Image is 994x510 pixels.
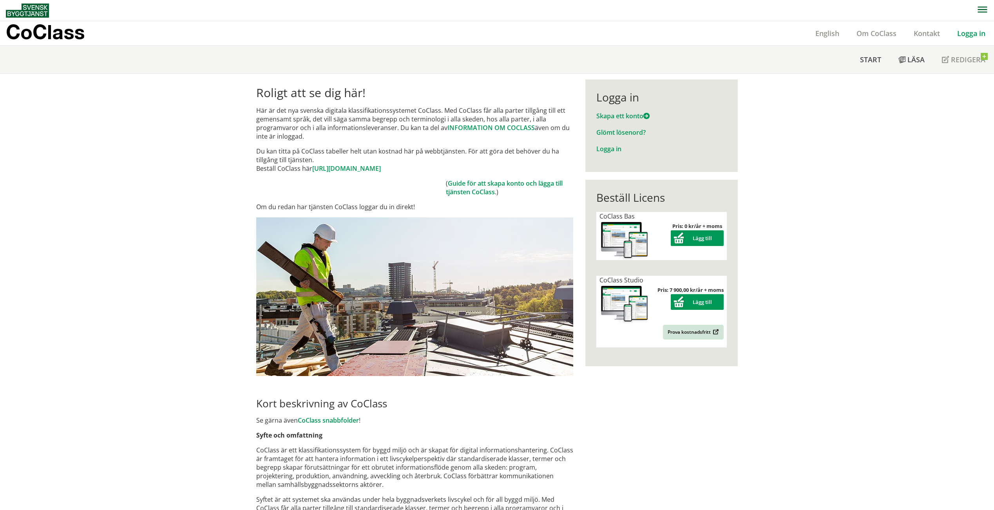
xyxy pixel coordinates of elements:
img: coclass-license.jpg [599,284,650,324]
span: CoClass Bas [599,212,635,221]
img: coclass-license.jpg [599,221,650,260]
a: Lägg till [671,235,724,242]
a: Logga in [596,145,621,153]
p: Du kan titta på CoClass tabeller helt utan kostnad här på webbtjänsten. För att göra det behöver ... [256,147,573,173]
p: CoClass [6,27,85,36]
a: Guide för att skapa konto och lägga till tjänsten CoClass [446,179,563,196]
h2: Kort beskrivning av CoClass [256,397,573,410]
a: Läsa [890,46,933,73]
a: Glömt lösenord? [596,128,646,137]
a: INFORMATION OM COCLASS [447,123,535,132]
button: Lägg till [671,294,724,310]
button: Lägg till [671,230,724,246]
h1: Roligt att se dig här! [256,86,573,100]
span: Start [860,55,881,64]
img: login.jpg [256,217,573,376]
a: [URL][DOMAIN_NAME] [312,164,381,173]
a: Prova kostnadsfritt [663,325,724,340]
p: Här är det nya svenska digitala klassifikationssystemet CoClass. Med CoClass får alla parter till... [256,106,573,141]
a: Kontakt [905,29,949,38]
strong: Pris: 7 900,00 kr/år + moms [657,286,724,293]
div: Beställ Licens [596,191,727,204]
a: Lägg till [671,298,724,306]
a: English [807,29,848,38]
a: CoClass [6,21,101,45]
strong: Syfte och omfattning [256,431,322,439]
p: Se gärna även ! [256,416,573,425]
td: ( .) [446,179,573,196]
strong: Pris: 0 kr/år + moms [672,222,722,230]
a: Start [851,46,890,73]
a: Logga in [949,29,994,38]
img: Outbound.png [712,329,719,335]
p: CoClass är ett klassifikationssystem för byggd miljö och är skapat för digital informationshanter... [256,446,573,489]
span: Läsa [907,55,925,64]
a: CoClass snabbfolder [298,416,359,425]
div: Logga in [596,90,727,104]
span: CoClass Studio [599,276,643,284]
a: Om CoClass [848,29,905,38]
img: Svensk Byggtjänst [6,4,49,18]
a: Skapa ett konto [596,112,650,120]
p: Om du redan har tjänsten CoClass loggar du in direkt! [256,203,573,211]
